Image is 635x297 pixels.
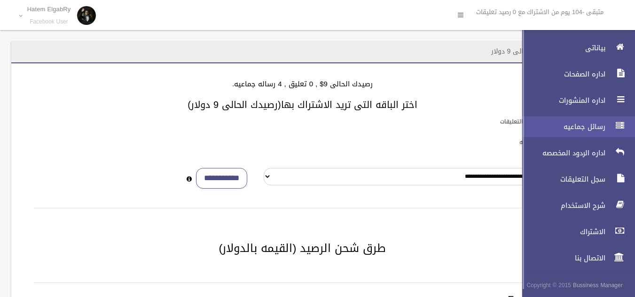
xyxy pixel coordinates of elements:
a: بياناتى [514,38,635,58]
span: رسائل جماعيه [514,122,608,131]
a: اداره الصفحات [514,64,635,84]
a: سجل التعليقات [514,169,635,190]
h3: اختر الباقه التى تريد الاشتراك بها(رصيدك الحالى 9 دولار) [23,99,582,110]
a: رسائل جماعيه [514,116,635,137]
a: اداره الردود المخصصه [514,143,635,163]
header: الاشتراك - رصيدك الحالى 9 دولار [480,42,594,61]
a: اداره المنشورات [514,90,635,111]
span: اداره الردود المخصصه [514,148,608,158]
span: الاتصال بنا [514,253,608,263]
span: الاشتراك [514,227,608,236]
span: اداره الصفحات [514,69,608,79]
span: سجل التعليقات [514,175,608,184]
span: بياناتى [514,43,608,53]
small: Facebook User [27,18,71,25]
a: شرح الاستخدام [514,195,635,216]
span: شرح الاستخدام [514,201,608,210]
a: الاتصال بنا [514,248,635,268]
span: Copyright © 2015 [526,280,571,290]
h2: طرق شحن الرصيد (القيمه بالدولار) [23,242,582,254]
label: باقات الرد الالى على التعليقات [500,116,574,127]
span: اداره المنشورات [514,96,608,105]
strong: Bussiness Manager [573,280,623,290]
h4: رصيدك الحالى 9$ , 0 تعليق , 4 رساله جماعيه. [23,80,582,88]
a: الاشتراك [514,221,635,242]
label: باقات الرسائل الجماعيه [519,137,574,147]
p: Hatem ElgabRy [27,6,71,13]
